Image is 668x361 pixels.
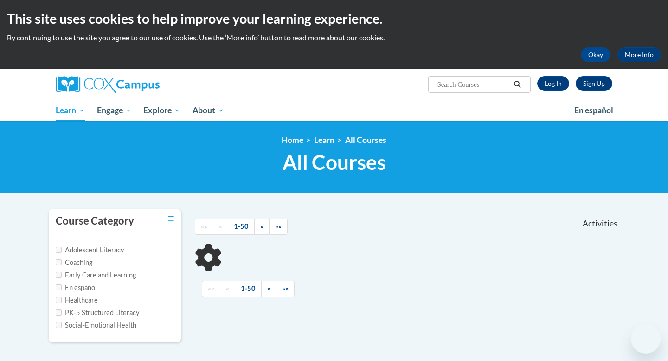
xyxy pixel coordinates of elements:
a: Learn [50,100,91,121]
span: » [267,284,270,292]
a: 1-50 [228,219,255,235]
span: «« [201,222,207,230]
a: Toggle collapse [168,214,174,224]
label: Early Care and Learning [56,270,136,280]
h3: Course Category [56,214,134,228]
span: « [226,284,229,292]
input: Checkbox for Options [56,297,62,303]
img: Cox Campus [56,76,160,93]
input: Checkbox for Options [56,309,62,316]
span: All Courses [283,150,386,174]
a: More Info [617,47,661,62]
input: Checkbox for Options [56,322,62,328]
h2: This site uses cookies to help improve your learning experience. [7,9,661,28]
label: Healthcare [56,295,98,305]
label: En español [56,283,97,293]
label: Adolescent Literacy [56,245,124,255]
span: About [193,105,224,116]
a: Previous [213,219,228,235]
span: Explore [143,105,180,116]
span: «« [208,284,214,292]
a: Register [576,76,612,91]
label: Coaching [56,258,92,268]
a: Engage [91,100,138,121]
a: Cox Campus [56,76,232,93]
a: Begining [202,281,220,297]
label: PK-5 Structured Literacy [56,308,140,318]
a: Log In [537,76,569,91]
div: Main menu [42,100,626,121]
input: Checkbox for Options [56,284,62,290]
span: »» [275,222,282,230]
a: Next [261,281,276,297]
span: » [260,222,263,230]
iframe: Button to launch messaging window [631,324,661,354]
a: About [186,100,230,121]
p: By continuing to use the site you agree to our use of cookies. Use the ‘More info’ button to read... [7,32,661,43]
a: 1-50 [235,281,262,297]
span: »» [282,284,289,292]
input: Search Courses [437,79,511,90]
a: Home [282,135,303,145]
a: End [269,219,288,235]
a: Previous [220,281,235,297]
span: Activities [583,219,617,229]
label: Social-Emotional Health [56,320,136,330]
span: Engage [97,105,132,116]
span: Learn [56,105,85,116]
input: Checkbox for Options [56,259,62,265]
a: Learn [314,135,334,145]
span: En español [574,105,613,115]
button: Okay [581,47,610,62]
a: Next [254,219,270,235]
i:  [514,81,522,88]
input: Checkbox for Options [56,272,62,278]
input: Checkbox for Options [56,247,62,253]
a: All Courses [345,135,386,145]
a: En español [568,101,619,120]
button: Search [511,79,525,90]
a: Begining [195,219,213,235]
a: Explore [137,100,186,121]
a: End [276,281,295,297]
span: « [219,222,222,230]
